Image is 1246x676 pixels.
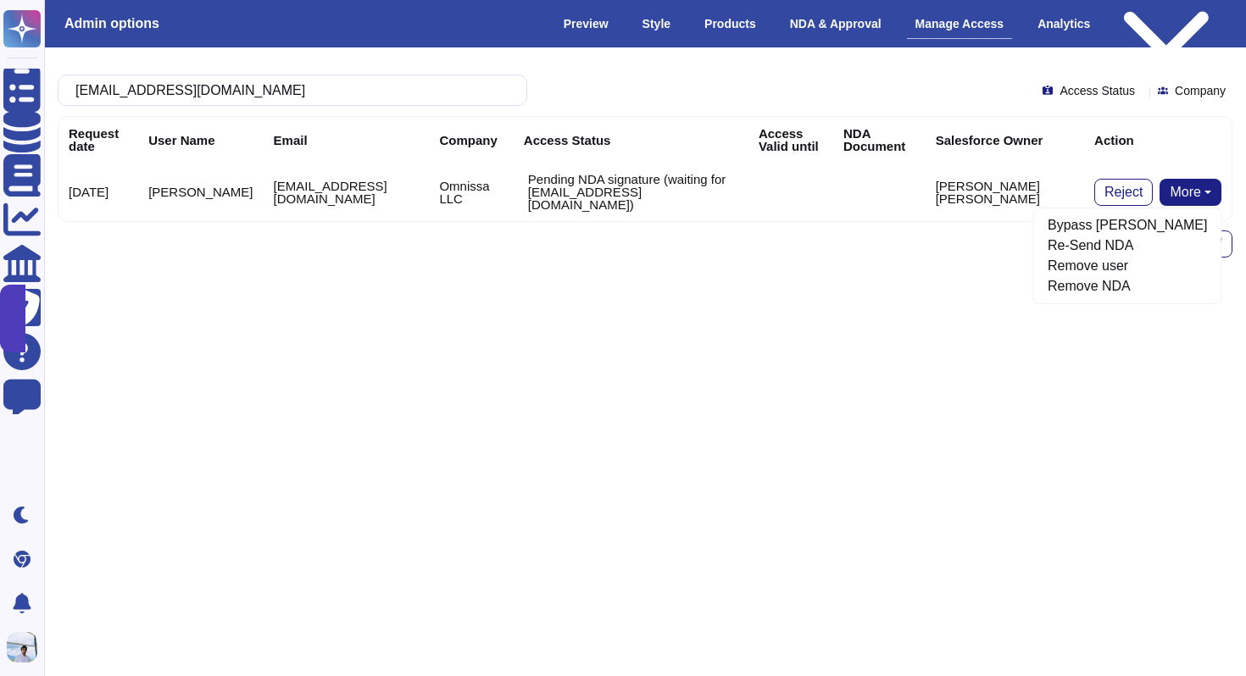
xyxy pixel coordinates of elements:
[1033,208,1222,304] div: More
[1034,215,1221,235] a: Bypass [PERSON_NAME]
[1034,276,1221,296] a: Remove NDA
[138,163,263,221] td: [PERSON_NAME]
[58,163,138,221] td: [DATE]
[1084,117,1232,163] th: Action
[264,117,430,163] th: Email
[528,173,738,211] p: Pending NDA signature (waiting for [EMAIL_ADDRESS][DOMAIN_NAME])
[1104,186,1143,199] span: Reject
[514,117,748,163] th: Access Status
[67,75,509,105] input: Search by keywords
[1034,235,1221,256] a: Re-Send NDA
[1029,9,1099,38] div: Analytics
[58,117,138,163] th: Request date
[833,117,926,163] th: NDA Document
[64,15,159,31] h3: Admin options
[138,117,263,163] th: User Name
[1060,85,1135,97] span: Access Status
[696,9,765,38] div: Products
[926,163,1084,221] td: [PERSON_NAME] [PERSON_NAME]
[907,9,1013,39] div: Manage Access
[555,9,617,38] div: Preview
[1175,85,1226,97] span: Company
[782,9,890,38] div: NDA & Approval
[1094,179,1153,206] button: Reject
[926,117,1084,163] th: Salesforce Owner
[429,163,513,221] td: Omnissa LLC
[1160,179,1221,206] button: More
[634,9,679,38] div: Style
[429,117,513,163] th: Company
[264,163,430,221] td: [EMAIL_ADDRESS][DOMAIN_NAME]
[1034,256,1221,276] a: Remove user
[748,117,833,163] th: Access Valid until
